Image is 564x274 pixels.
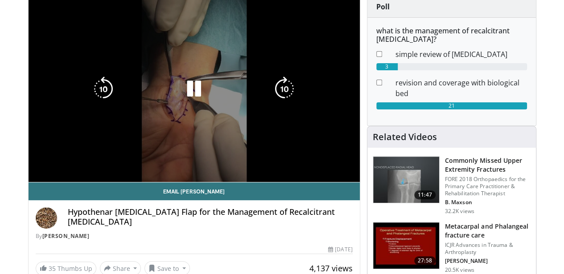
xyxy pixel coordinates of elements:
img: 296987_0000_1.png.150x105_q85_crop-smart_upscale.jpg [373,222,439,269]
a: [PERSON_NAME] [42,232,90,240]
a: 11:47 Commonly Missed Upper Extremity Fractures FORE 2018 Orthopaedics for the Primary Care Pract... [373,156,531,215]
div: 21 [376,102,527,109]
div: 3 [376,63,398,70]
h4: Hypothenar [MEDICAL_DATA] Flap for the Management of Recalcitrant [MEDICAL_DATA] [68,207,353,226]
a: 27:58 Metacarpal and Phalangeal fracture care ICJR Advances in Trauma & Arthroplasty [PERSON_NAME... [373,222,531,274]
dd: revision and coverage with biological bed [389,77,534,99]
span: 27:58 [414,256,436,265]
img: Avatar [36,207,57,229]
a: Email [PERSON_NAME] [29,182,360,200]
div: By [36,232,353,240]
p: FORE 2018 Orthopaedics for the Primary Care Practitioner & Rehabilitation Therapist [445,176,531,197]
p: [PERSON_NAME] [445,258,531,265]
h3: Metacarpal and Phalangeal fracture care [445,222,531,240]
span: 35 [49,264,56,273]
h3: Commonly Missed Upper Extremity Fractures [445,156,531,174]
h6: what is the management of recalcitrant [MEDICAL_DATA]? [376,27,527,44]
strong: Poll [376,2,390,12]
p: B. Maxson [445,199,531,206]
span: 4,137 views [309,263,353,274]
p: 20.5K views [445,266,474,274]
h4: Related Videos [373,132,437,142]
p: ICJR Advances in Trauma & Arthroplasty [445,242,531,256]
span: 11:47 [414,190,436,199]
p: 32.2K views [445,208,474,215]
div: [DATE] [328,246,352,254]
dd: simple review of [MEDICAL_DATA] [389,49,534,60]
img: b2c65235-e098-4cd2-ab0f-914df5e3e270.150x105_q85_crop-smart_upscale.jpg [373,157,439,203]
